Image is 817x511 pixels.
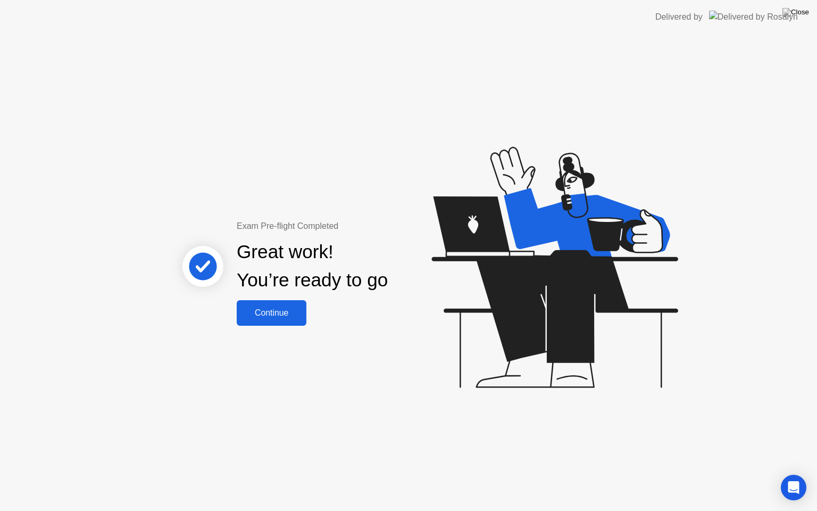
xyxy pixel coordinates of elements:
[782,8,809,17] img: Close
[709,11,798,23] img: Delivered by Rosalyn
[240,308,303,318] div: Continue
[655,11,703,23] div: Delivered by
[781,475,806,500] div: Open Intercom Messenger
[237,238,388,294] div: Great work! You’re ready to go
[237,300,306,326] button: Continue
[237,220,456,233] div: Exam Pre-flight Completed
